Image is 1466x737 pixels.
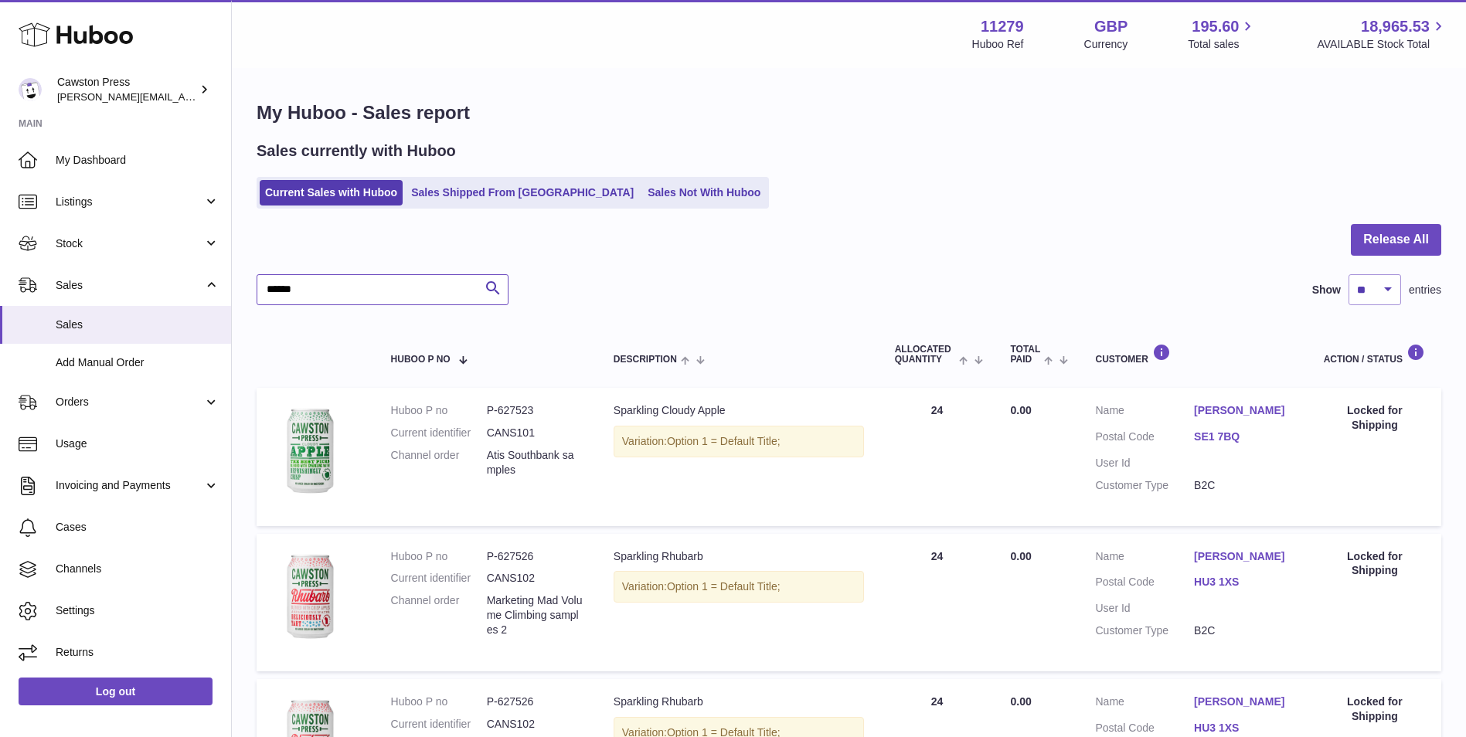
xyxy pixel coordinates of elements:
[56,603,219,618] span: Settings
[1317,37,1447,52] span: AVAILABLE Stock Total
[1188,37,1257,52] span: Total sales
[391,549,487,564] dt: Huboo P no
[1010,345,1040,365] span: Total paid
[614,571,864,603] div: Variation:
[1095,695,1194,713] dt: Name
[614,426,864,457] div: Variation:
[1194,623,1293,638] dd: B2C
[1095,601,1194,616] dt: User Id
[391,426,487,440] dt: Current identifier
[614,549,864,564] div: Sparkling Rhubarb
[1194,549,1293,564] a: [PERSON_NAME]
[487,593,583,637] dd: Marketing Mad Volume Climbing samples 2
[56,278,203,293] span: Sales
[257,100,1441,125] h1: My Huboo - Sales report
[972,37,1024,52] div: Huboo Ref
[1192,16,1239,37] span: 195.60
[879,534,995,671] td: 24
[1095,623,1194,638] dt: Customer Type
[391,403,487,418] dt: Huboo P no
[1010,550,1031,562] span: 0.00
[1324,403,1426,433] div: Locked for Shipping
[1094,16,1128,37] strong: GBP
[1317,16,1447,52] a: 18,965.53 AVAILABLE Stock Total
[19,78,42,101] img: thomas.carson@cawstonpress.com
[1324,549,1426,579] div: Locked for Shipping
[1010,404,1031,416] span: 0.00
[272,549,349,652] img: 112791717167690.png
[487,403,583,418] dd: P-627523
[614,403,864,418] div: Sparkling Cloudy Apple
[57,90,393,103] span: [PERSON_NAME][EMAIL_ADDRESS][PERSON_NAME][DOMAIN_NAME]
[487,426,583,440] dd: CANS101
[391,448,487,477] dt: Channel order
[1194,478,1293,493] dd: B2C
[1324,695,1426,724] div: Locked for Shipping
[56,562,219,576] span: Channels
[667,580,781,593] span: Option 1 = Default Title;
[1095,478,1194,493] dt: Customer Type
[391,571,487,586] dt: Current identifier
[56,236,203,251] span: Stock
[56,318,219,332] span: Sales
[406,180,639,205] a: Sales Shipped From [GEOGRAPHIC_DATA]
[1084,37,1128,52] div: Currency
[391,355,451,365] span: Huboo P no
[1095,430,1194,448] dt: Postal Code
[1409,283,1441,297] span: entries
[1351,224,1441,256] button: Release All
[391,717,487,732] dt: Current identifier
[1095,549,1194,568] dt: Name
[272,403,349,506] img: 112791717167733.png
[56,436,219,451] span: Usage
[1194,430,1293,444] a: SE1 7BQ
[1361,16,1430,37] span: 18,965.53
[1095,575,1194,593] dt: Postal Code
[1194,403,1293,418] a: [PERSON_NAME]
[1324,344,1426,365] div: Action / Status
[1194,721,1293,735] a: HU3 1XS
[1095,403,1194,422] dt: Name
[56,478,203,493] span: Invoicing and Payments
[487,549,583,564] dd: P-627526
[56,520,219,535] span: Cases
[487,571,583,586] dd: CANS102
[56,195,203,209] span: Listings
[1312,283,1341,297] label: Show
[879,388,995,525] td: 24
[1194,695,1293,709] a: [PERSON_NAME]
[981,16,1024,37] strong: 11279
[487,448,583,477] dd: Atis Southbank samples
[1095,344,1292,365] div: Customer
[56,355,219,370] span: Add Manual Order
[487,695,583,709] dd: P-627526
[391,593,487,637] dt: Channel order
[56,395,203,409] span: Orders
[1010,695,1031,708] span: 0.00
[19,678,213,705] a: Log out
[391,695,487,709] dt: Huboo P no
[1188,16,1257,52] a: 195.60 Total sales
[614,695,864,709] div: Sparkling Rhubarb
[895,345,955,365] span: ALLOCATED Quantity
[56,645,219,660] span: Returns
[56,153,219,168] span: My Dashboard
[1095,456,1194,470] dt: User Id
[57,75,196,104] div: Cawston Press
[257,141,456,161] h2: Sales currently with Huboo
[260,180,403,205] a: Current Sales with Huboo
[667,435,781,447] span: Option 1 = Default Title;
[487,717,583,732] dd: CANS102
[642,180,766,205] a: Sales Not With Huboo
[1194,575,1293,589] a: HU3 1XS
[614,355,677,365] span: Description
